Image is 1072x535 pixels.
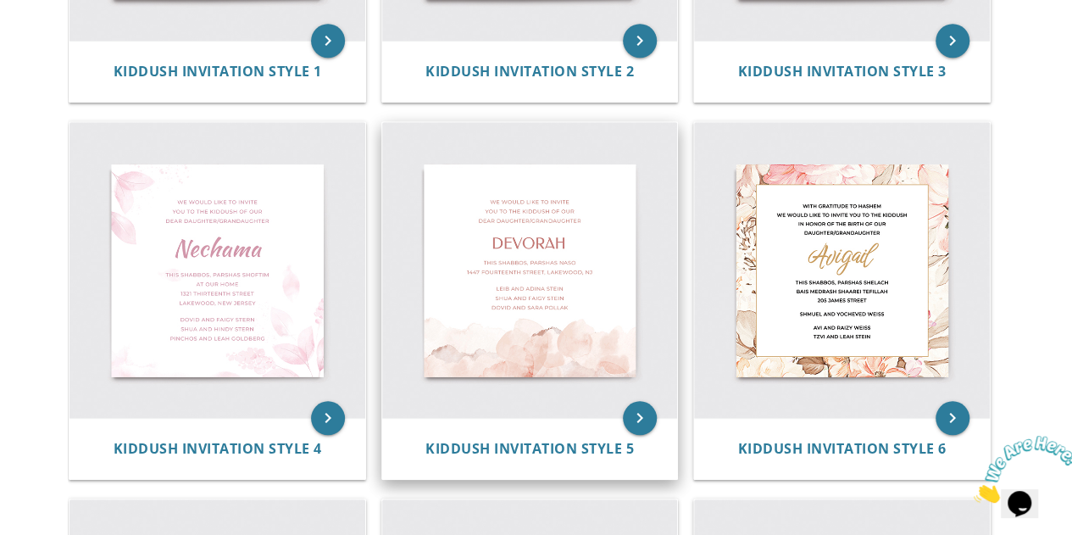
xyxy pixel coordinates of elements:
[425,439,634,458] span: Kiddush Invitation Style 5
[382,122,678,418] img: Kiddush Invitation Style 5
[69,122,365,418] img: Kiddush Invitation Style 4
[738,439,947,458] span: Kiddush Invitation Style 6
[936,24,969,58] a: keyboard_arrow_right
[967,429,1072,510] iframe: chat widget
[425,441,634,457] a: Kiddush Invitation Style 5
[114,439,322,458] span: Kiddush Invitation Style 4
[738,64,947,80] a: Kiddush Invitation Style 3
[623,401,657,435] a: keyboard_arrow_right
[623,24,657,58] a: keyboard_arrow_right
[694,122,990,418] img: Kiddush Invitation Style 6
[7,7,112,74] img: Chat attention grabber
[425,64,634,80] a: Kiddush Invitation Style 2
[738,62,947,81] span: Kiddush Invitation Style 3
[311,24,345,58] a: keyboard_arrow_right
[936,401,969,435] a: keyboard_arrow_right
[311,401,345,435] a: keyboard_arrow_right
[738,441,947,457] a: Kiddush Invitation Style 6
[114,62,322,81] span: Kiddush Invitation Style 1
[114,441,322,457] a: Kiddush Invitation Style 4
[114,64,322,80] a: Kiddush Invitation Style 1
[425,62,634,81] span: Kiddush Invitation Style 2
